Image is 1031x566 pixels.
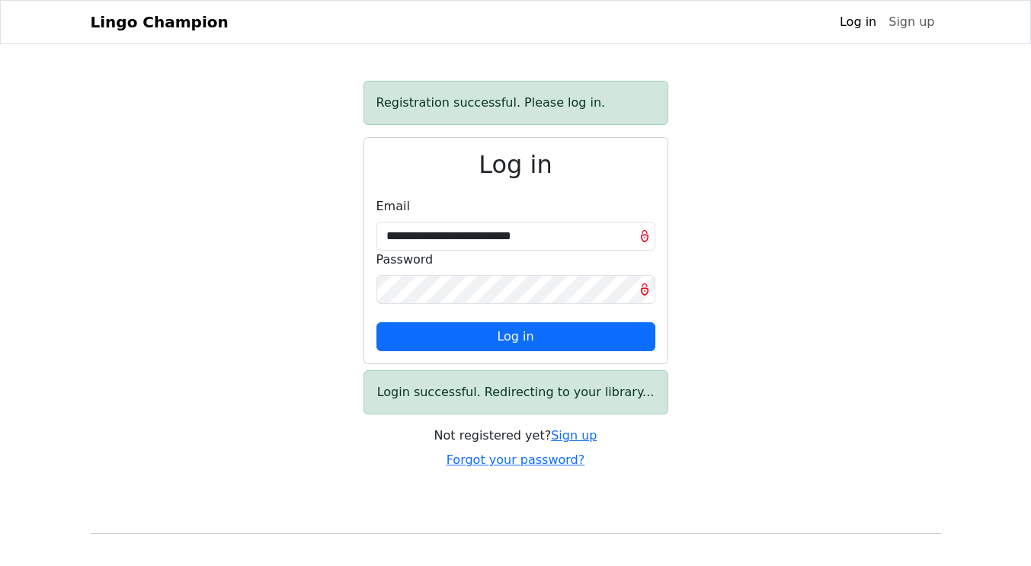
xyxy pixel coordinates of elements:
div: Login successful. Redirecting to your library... [363,370,668,414]
a: Lingo Champion [91,7,229,37]
div: Registration successful. Please log in. [363,81,668,125]
span: Log in [497,329,533,344]
a: Sign up [551,428,597,443]
label: Password [376,251,434,269]
a: Sign up [882,7,940,37]
a: Forgot your password? [447,452,585,467]
a: Log in [834,7,882,37]
h2: Log in [376,150,655,179]
button: Log in [376,322,655,351]
label: Email [376,197,410,216]
div: Not registered yet? [363,427,668,445]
